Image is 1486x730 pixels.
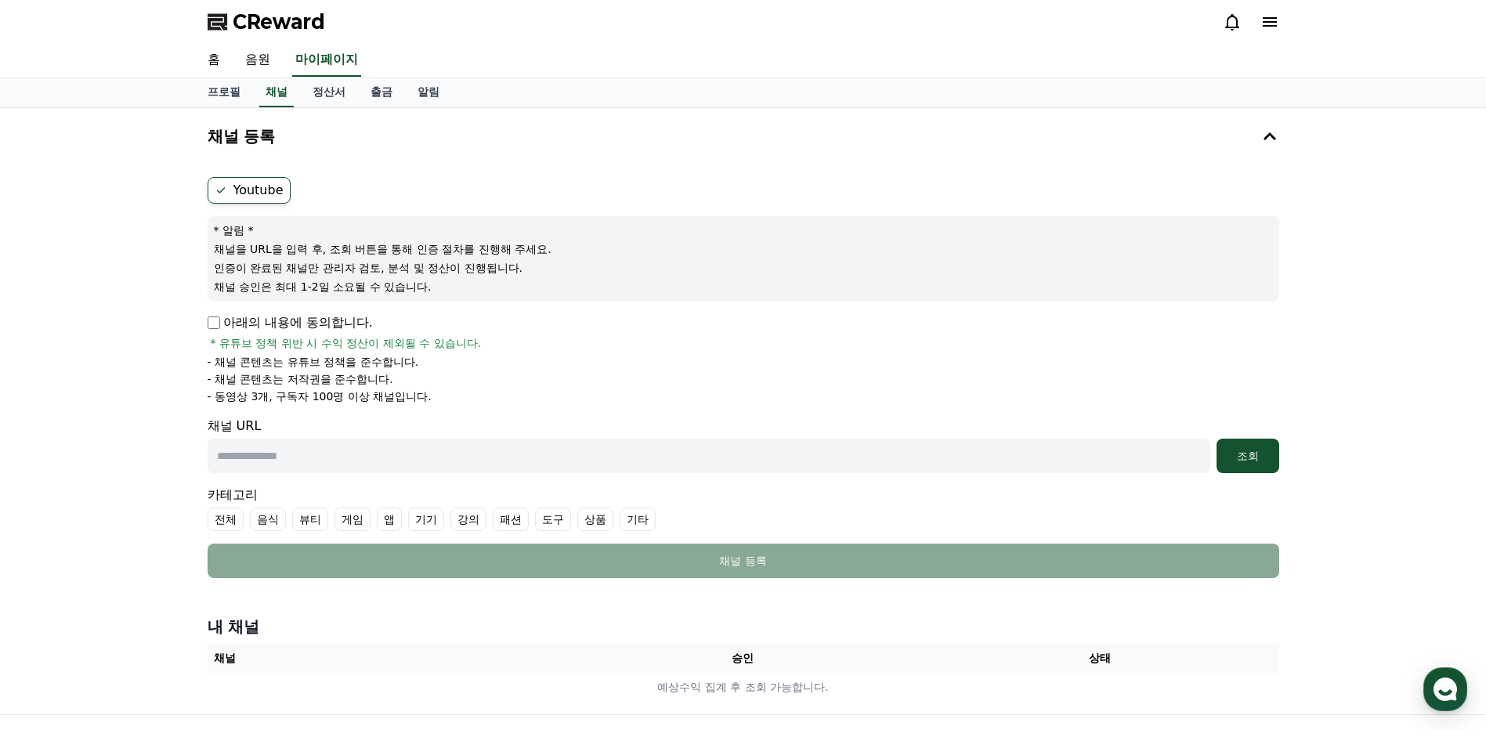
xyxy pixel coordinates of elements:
[208,616,1279,638] h4: 내 채널
[208,673,1279,702] td: 예상수익 집계 후 조회 가능합니다.
[5,497,103,536] a: 홈
[620,508,656,531] label: 기타
[195,44,233,77] a: 홈
[208,544,1279,578] button: 채널 등록
[921,644,1278,673] th: 상태
[535,508,571,531] label: 도구
[49,520,59,533] span: 홈
[208,508,244,531] label: 전체
[358,78,405,107] a: 출금
[1223,448,1273,464] div: 조회
[214,260,1273,276] p: 인증이 완료된 채널만 관리자 검토, 분석 및 정산이 진행됩니다.
[259,78,294,107] a: 채널
[208,644,565,673] th: 채널
[405,78,452,107] a: 알림
[195,78,253,107] a: 프로필
[242,520,261,533] span: 설정
[564,644,921,673] th: 승인
[208,371,393,387] p: - 채널 콘텐츠는 저작권을 준수합니다.
[233,44,283,77] a: 음원
[208,177,291,204] label: Youtube
[214,241,1273,257] p: 채널을 URL을 입력 후, 조회 버튼을 통해 인증 절차를 진행해 주세요.
[208,9,325,34] a: CReward
[103,497,202,536] a: 대화
[250,508,286,531] label: 음식
[202,497,301,536] a: 설정
[201,114,1285,158] button: 채널 등록
[208,417,1279,473] div: 채널 URL
[208,354,419,370] p: - 채널 콘텐츠는 유튜브 정책을 준수합니다.
[239,553,1248,569] div: 채널 등록
[300,78,358,107] a: 정산서
[292,44,361,77] a: 마이페이지
[208,486,1279,531] div: 카테고리
[377,508,402,531] label: 앱
[493,508,529,531] label: 패션
[214,279,1273,295] p: 채널 승인은 최대 1-2일 소요될 수 있습니다.
[233,9,325,34] span: CReward
[208,388,432,404] p: - 동영상 3개, 구독자 100명 이상 채널입니다.
[334,508,371,531] label: 게임
[292,508,328,531] label: 뷰티
[408,508,444,531] label: 기기
[208,313,373,332] p: 아래의 내용에 동의합니다.
[577,508,613,531] label: 상품
[211,335,482,351] span: * 유튜브 정책 위반 시 수익 정산이 제외될 수 있습니다.
[450,508,486,531] label: 강의
[143,521,162,533] span: 대화
[208,128,276,145] h4: 채널 등록
[1217,439,1279,473] button: 조회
